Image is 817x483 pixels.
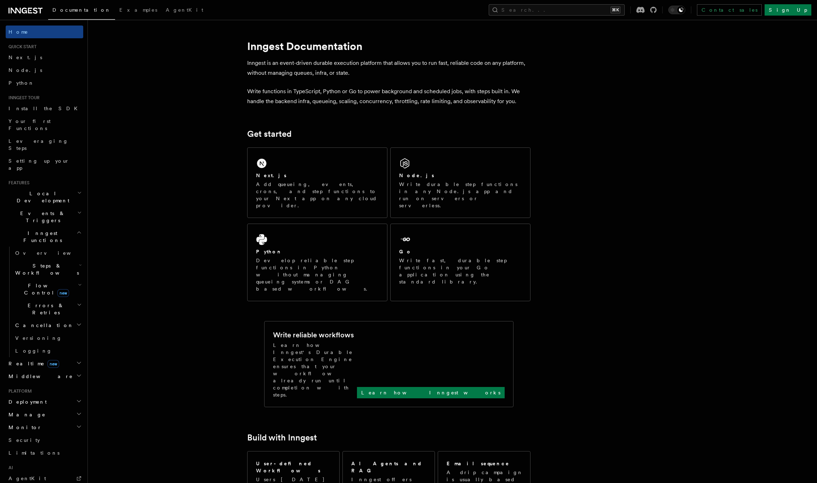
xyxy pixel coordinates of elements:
span: Steps & Workflows [12,262,79,276]
a: Install the SDK [6,102,83,115]
a: Get started [247,129,291,139]
span: Install the SDK [8,106,82,111]
a: Overview [12,247,83,259]
a: Next.js [6,51,83,64]
h2: AI Agents and RAG [351,460,427,474]
span: Node.js [8,67,42,73]
a: Python [6,77,83,89]
span: Cancellation [12,322,74,329]
button: Manage [6,408,83,421]
button: Inngest Functions [6,227,83,247]
a: AgentKit [161,2,208,19]
button: Flow Controlnew [12,279,83,299]
span: Errors & Retries [12,302,77,316]
p: Inngest is an event-driven durable execution platform that allows you to run fast, reliable code ... [247,58,531,78]
a: Documentation [48,2,115,20]
span: Python [8,80,34,86]
span: Middleware [6,373,73,380]
button: Deployment [6,395,83,408]
a: Build with Inngest [247,433,317,443]
span: Inngest Functions [6,230,76,244]
span: Manage [6,411,46,418]
span: AI [6,465,13,471]
button: Cancellation [12,319,83,332]
a: Home [6,26,83,38]
span: Deployment [6,398,47,405]
h2: Go [399,248,412,255]
span: new [47,360,59,368]
button: Middleware [6,370,83,383]
button: Toggle dark mode [668,6,685,14]
a: Sign Up [765,4,811,16]
span: Security [8,437,40,443]
span: Realtime [6,360,59,367]
span: Your first Functions [8,118,51,131]
button: Steps & Workflows [12,259,83,279]
a: Security [6,434,83,447]
span: Events & Triggers [6,210,77,224]
a: PythonDevelop reliable step functions in Python without managing queueing systems or DAG based wo... [247,224,387,301]
span: Quick start [6,44,36,50]
a: Logging [12,344,83,357]
a: Examples [115,2,161,19]
span: Leveraging Steps [8,138,68,151]
button: Errors & Retries [12,299,83,319]
a: Your first Functions [6,115,83,135]
a: Next.jsAdd queueing, events, crons, and step functions to your Next app on any cloud provider. [247,147,387,218]
span: Setting up your app [8,158,69,171]
div: Inngest Functions [6,247,83,357]
span: Features [6,180,29,186]
p: Learn how Inngest works [361,389,500,396]
a: Limitations [6,447,83,459]
a: Versioning [12,332,83,344]
h2: Email sequence [447,460,510,467]
span: Versioning [15,335,62,341]
span: Next.js [8,55,42,60]
h2: Node.js [399,172,434,179]
span: Overview [15,250,88,256]
a: Learn how Inngest works [357,387,505,398]
button: Events & Triggers [6,207,83,227]
span: Home [8,28,28,35]
a: Setting up your app [6,155,83,174]
a: Node.js [6,64,83,77]
p: Develop reliable step functions in Python without managing queueing systems or DAG based workflows. [256,257,379,292]
a: Leveraging Steps [6,135,83,155]
p: Write fast, durable step functions in your Go application using the standard library. [399,257,522,285]
span: new [57,289,69,297]
span: Logging [15,348,52,354]
button: Search...⌘K [489,4,625,16]
span: Examples [119,7,157,13]
button: Monitor [6,421,83,434]
h2: Python [256,248,282,255]
a: Contact sales [697,4,762,16]
p: Add queueing, events, crons, and step functions to your Next app on any cloud provider. [256,181,379,209]
h2: Write reliable workflows [273,330,354,340]
span: Inngest tour [6,95,40,101]
kbd: ⌘K [611,6,620,13]
span: Local Development [6,190,77,204]
span: Monitor [6,424,42,431]
p: Learn how Inngest's Durable Execution Engine ensures that your workflow already run until complet... [273,342,357,398]
h1: Inngest Documentation [247,40,531,52]
span: Limitations [8,450,59,456]
h2: Next.js [256,172,286,179]
span: Documentation [52,7,111,13]
button: Realtimenew [6,357,83,370]
p: Write durable step functions in any Node.js app and run on servers or serverless. [399,181,522,209]
h2: User-defined Workflows [256,460,331,474]
p: Write functions in TypeScript, Python or Go to power background and scheduled jobs, with steps bu... [247,86,531,106]
span: Flow Control [12,282,78,296]
span: AgentKit [166,7,203,13]
a: GoWrite fast, durable step functions in your Go application using the standard library. [390,224,531,301]
span: AgentKit [8,476,46,481]
span: Platform [6,388,32,394]
a: Node.jsWrite durable step functions in any Node.js app and run on servers or serverless. [390,147,531,218]
button: Local Development [6,187,83,207]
